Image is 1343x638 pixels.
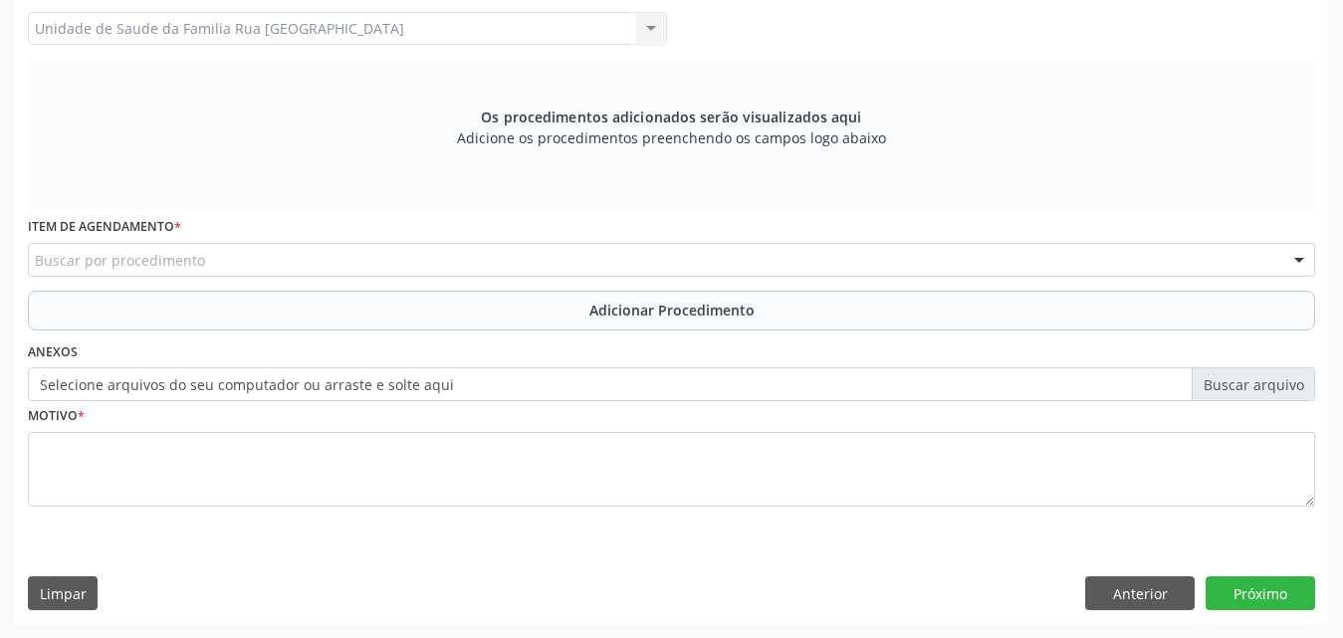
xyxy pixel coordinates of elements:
button: Anterior [1085,576,1195,610]
button: Adicionar Procedimento [28,291,1315,330]
span: Buscar por procedimento [35,250,205,271]
label: Item de agendamento [28,212,181,243]
button: Próximo [1206,576,1315,610]
label: Anexos [28,337,78,368]
span: Os procedimentos adicionados serão visualizados aqui [481,106,861,127]
label: Motivo [28,401,85,432]
span: Adicionar Procedimento [589,300,755,320]
span: Adicione os procedimentos preenchendo os campos logo abaixo [457,127,886,148]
